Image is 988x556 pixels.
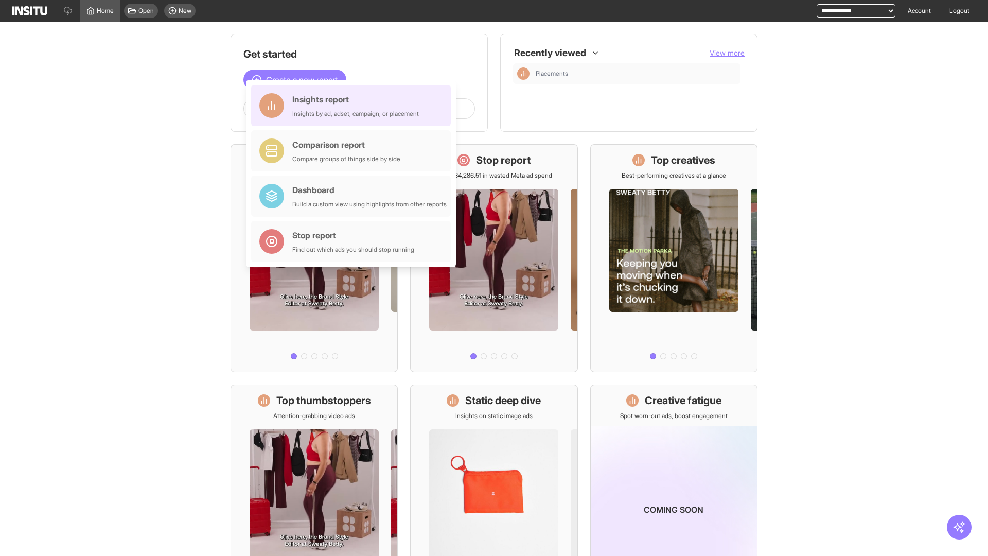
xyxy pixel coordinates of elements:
div: Compare groups of things side by side [292,155,400,163]
p: Attention-grabbing video ads [273,412,355,420]
div: Build a custom view using highlights from other reports [292,200,447,208]
h1: Stop report [476,153,531,167]
div: Dashboard [292,184,447,196]
h1: Top thumbstoppers [276,393,371,408]
span: Open [138,7,154,15]
p: Insights on static image ads [455,412,533,420]
p: Save £34,286.51 in wasted Meta ad spend [436,171,552,180]
span: Placements [536,69,568,78]
button: View more [710,48,745,58]
div: Insights [517,67,530,80]
a: Stop reportSave £34,286.51 in wasted Meta ad spend [410,144,577,372]
div: Insights report [292,93,419,106]
div: Insights by ad, adset, campaign, or placement [292,110,419,118]
span: Placements [536,69,736,78]
a: Top creativesBest-performing creatives at a glance [590,144,757,372]
button: Create a new report [243,69,346,90]
span: Create a new report [266,74,338,86]
div: Find out which ads you should stop running [292,246,414,254]
p: Best-performing creatives at a glance [622,171,726,180]
span: New [179,7,191,15]
h1: Top creatives [651,153,715,167]
div: Stop report [292,229,414,241]
img: Logo [12,6,47,15]
a: What's live nowSee all active ads instantly [231,144,398,372]
div: Comparison report [292,138,400,151]
h1: Get started [243,47,475,61]
span: View more [710,48,745,57]
h1: Static deep dive [465,393,541,408]
span: Home [97,7,114,15]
